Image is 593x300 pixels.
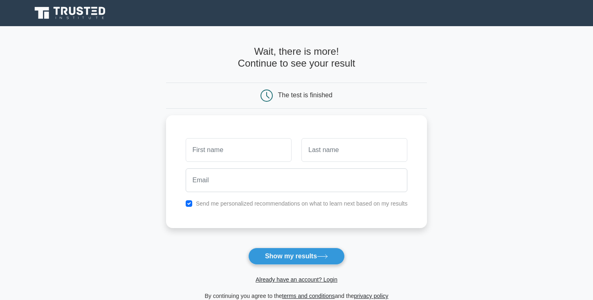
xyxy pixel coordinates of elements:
[301,138,407,162] input: Last name
[256,276,337,283] a: Already have an account? Login
[354,293,389,299] a: privacy policy
[166,46,427,69] h4: Wait, there is more! Continue to see your result
[248,248,345,265] button: Show my results
[282,293,335,299] a: terms and conditions
[278,92,332,99] div: The test is finished
[196,200,408,207] label: Send me personalized recommendations on what to learn next based on my results
[186,138,292,162] input: First name
[186,168,408,192] input: Email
